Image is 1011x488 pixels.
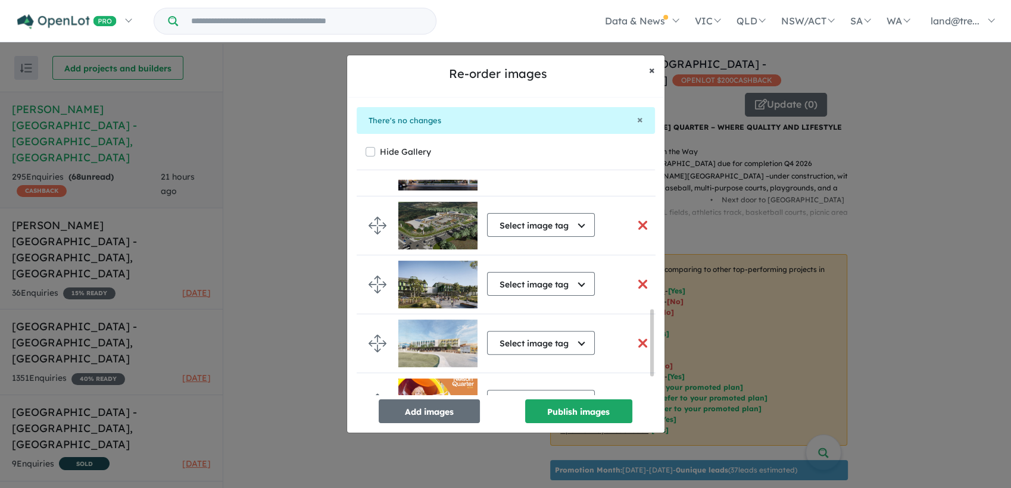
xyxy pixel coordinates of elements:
[487,213,595,237] button: Select image tag
[649,63,655,77] span: ×
[487,272,595,296] button: Select image tag
[369,217,386,234] img: drag.svg
[379,399,480,423] button: Add images
[369,334,386,352] img: drag.svg
[357,65,639,83] h5: Re-order images
[17,14,117,29] img: Openlot PRO Logo White
[398,378,478,426] img: Nelson%20Quarter%20Estate%20-%20Box%20Hill___1755825304.jpg
[398,320,478,367] img: Nelson%20Quarter%20Estate%20-%20Box%20Hill___1755041151.jpg
[369,393,386,411] img: drag.svg
[398,202,478,249] img: Nelson%20Quarter%20Estate%20-%20Box%20Hill___1754972081.png
[369,276,386,293] img: drag.svg
[487,331,595,355] button: Select image tag
[357,107,655,134] div: There's no changes
[637,112,643,126] span: ×
[637,114,643,125] button: Close
[525,399,632,423] button: Publish images
[380,143,431,160] label: Hide Gallery
[398,261,478,308] img: Nelson%20Quarter%20Estate%20-%20Box%20Hill___1755041097.jpg
[931,15,979,27] span: land@tre...
[487,390,595,414] button: Select image tag
[180,8,433,34] input: Try estate name, suburb, builder or developer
